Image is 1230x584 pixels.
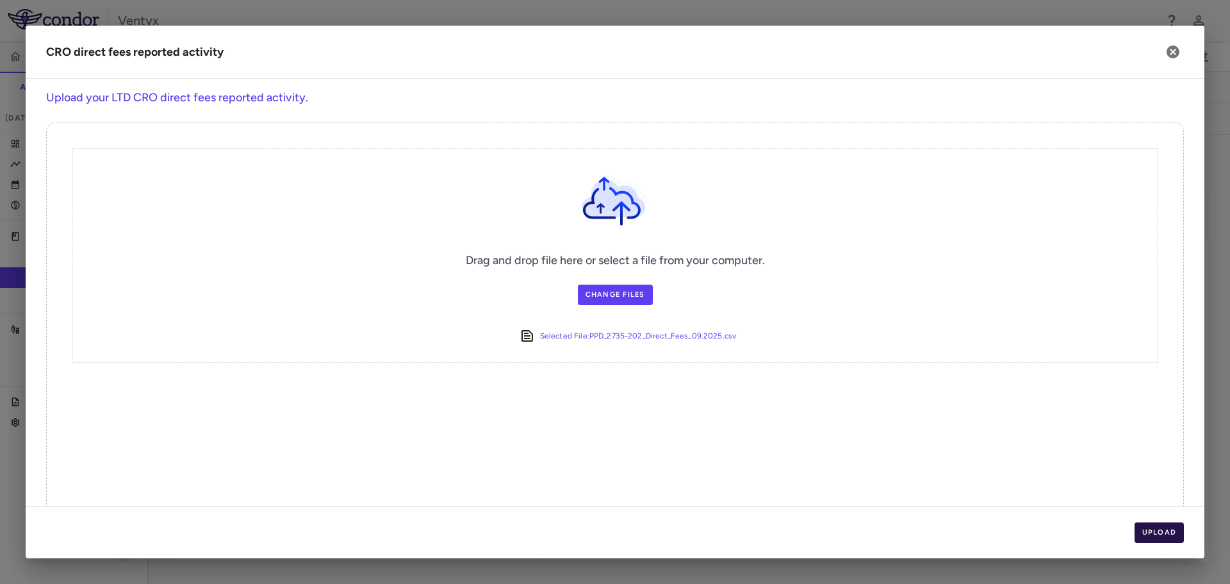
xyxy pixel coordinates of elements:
h6: Upload your LTD CRO direct fees reported activity. [46,89,1184,106]
h6: Drag and drop file here or select a file from your computer. [466,252,765,269]
label: Change Files [578,285,653,305]
div: CRO direct fees reported activity [46,44,224,61]
button: Upload [1135,522,1185,543]
a: Selected File:PPD_2735-202_Direct_Fees_09.2025.csv [540,328,737,344]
